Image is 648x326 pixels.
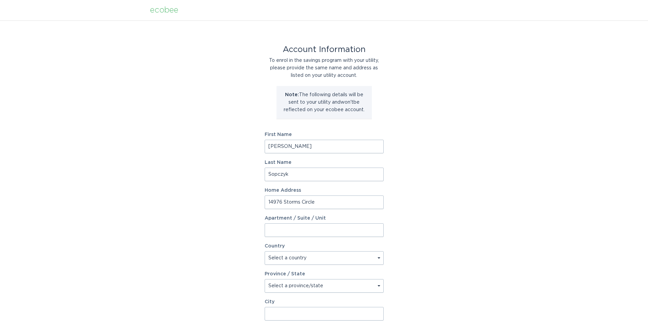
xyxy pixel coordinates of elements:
[265,272,305,276] label: Province / State
[282,91,367,114] p: The following details will be sent to your utility and won't be reflected on your ecobee account.
[265,46,384,53] div: Account Information
[265,57,384,79] div: To enrol in the savings program with your utility, please provide the same name and address as li...
[265,160,384,165] label: Last Name
[265,216,384,221] label: Apartment / Suite / Unit
[265,299,384,304] label: City
[265,188,384,193] label: Home Address
[265,132,384,137] label: First Name
[150,6,178,14] div: ecobee
[285,92,299,97] strong: Note:
[265,244,285,248] label: Country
